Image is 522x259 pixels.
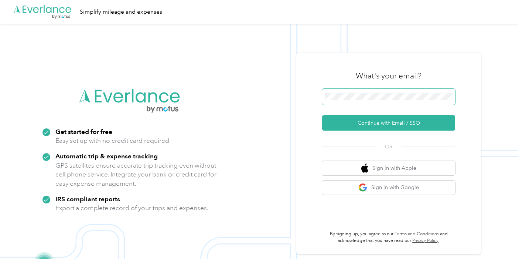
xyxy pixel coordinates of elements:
p: Export a complete record of your trips and expenses. [55,203,208,213]
a: Terms and Conditions [395,231,439,237]
span: OR [376,143,402,151]
button: google logoSign in with Google [322,181,455,195]
p: GPS satellites ensure accurate trip tracking even without cell phone service. Integrate your bank... [55,161,217,188]
h3: What's your email? [356,71,422,81]
strong: Automatic trip & expense tracking [55,152,158,160]
p: Easy set up with no credit card required [55,136,169,145]
div: Simplify mileage and expenses [80,7,162,17]
button: Continue with Email / SSO [322,115,455,131]
p: By signing up, you agree to our and acknowledge that you have read our . [322,231,455,244]
strong: IRS compliant reports [55,195,120,203]
strong: Get started for free [55,128,112,135]
img: google logo [358,183,368,192]
a: Privacy Policy [412,238,439,243]
img: apple logo [361,164,369,173]
button: apple logoSign in with Apple [322,161,455,175]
